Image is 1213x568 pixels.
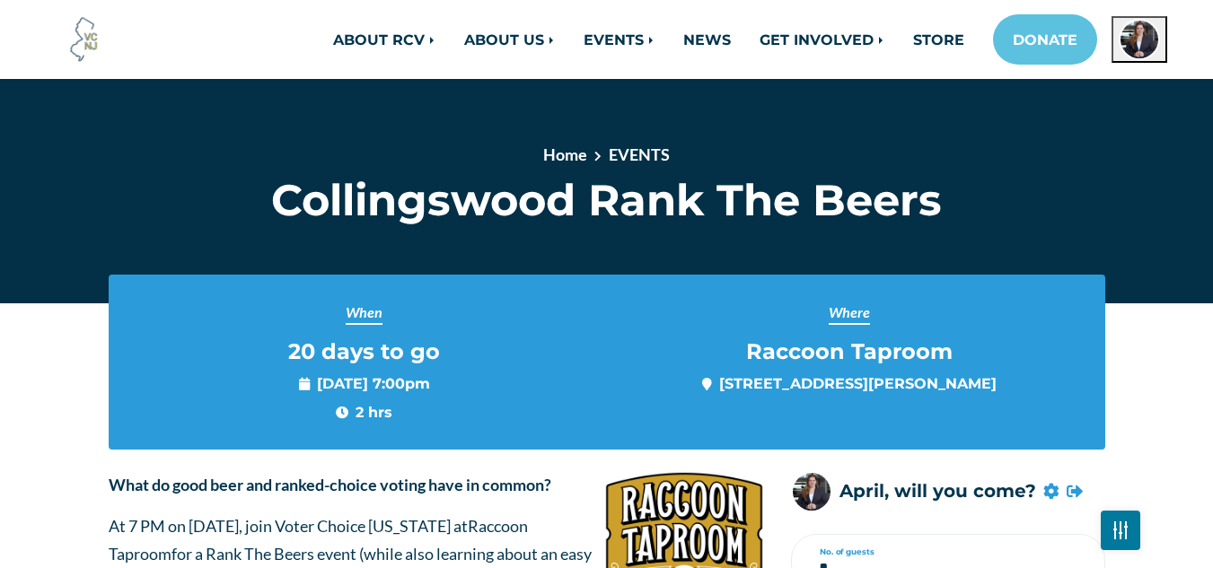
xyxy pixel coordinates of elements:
a: GET INVOLVED [745,22,899,57]
span: Where [829,301,870,325]
a: Home [543,144,587,164]
h1: Collingswood Rank The Beers [236,174,977,226]
nav: Main navigation [237,14,1167,65]
span: 20 days to go [288,339,440,365]
a: DONATE [993,14,1097,65]
section: Event info [109,275,1105,450]
img: April Nicklaus [1119,19,1160,60]
a: NEWS [669,22,745,57]
a: EVENTS [609,144,670,164]
span: Raccoon Taproom [109,516,528,564]
span: Raccoon Taproom [746,339,953,365]
nav: breadcrumb [300,143,912,174]
a: EVENTS [569,22,669,57]
img: Voter Choice NJ [60,15,109,64]
button: Open profile menu for April Nicklaus [1112,16,1167,63]
a: [STREET_ADDRESS][PERSON_NAME] [719,374,997,392]
span: 2 hrs [336,401,392,423]
strong: What do good beer and ranked-choice voting have in common? [109,475,551,494]
a: ABOUT US [450,22,569,57]
span: When [346,301,382,325]
a: STORE [899,22,979,57]
a: ABOUT RCV [319,22,450,57]
img: Fader [1113,526,1128,534]
h5: April, will you come? [839,481,1036,502]
img: April Nicklaus [791,471,832,512]
span: [DATE] 7:00pm [299,372,430,394]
